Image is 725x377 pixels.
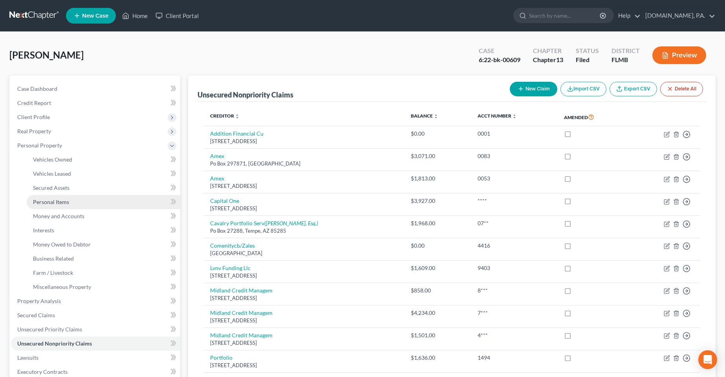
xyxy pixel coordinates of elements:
i: unfold_more [512,114,517,119]
div: Po Box 27288, Tempe, AZ 85285 [210,227,399,235]
span: Personal Property [17,142,62,149]
div: 9403 [478,264,551,272]
a: Midland Credit Managem [210,332,273,338]
span: Credit Report [17,99,51,106]
span: Vehicles Leased [33,170,71,177]
div: $4,234.00 [411,309,465,317]
div: Unsecured Nonpriority Claims [198,90,293,99]
a: Home [118,9,152,23]
a: Money and Accounts [27,209,180,223]
div: [STREET_ADDRESS] [210,339,399,347]
a: Client Portal [152,9,203,23]
a: Secured Claims [11,308,180,322]
a: Comenitycb/Zales [210,242,255,249]
a: [DOMAIN_NAME], P.A. [641,9,715,23]
span: Unsecured Priority Claims [17,326,82,333]
div: Po Box 297871, [GEOGRAPHIC_DATA] [210,160,399,167]
a: Midland Credit Managem [210,287,273,294]
div: [STREET_ADDRESS] [210,138,399,145]
div: $0.00 [411,242,465,250]
span: Business Related [33,255,74,262]
a: Midland Credit Managem [210,309,273,316]
span: Secured Assets [33,184,70,191]
i: ([PERSON_NAME], Esq.) [264,220,318,226]
a: Addition Financial Cu [210,130,264,137]
span: 13 [556,56,563,63]
a: Vehicles Owned [27,153,180,167]
a: Case Dashboard [11,82,180,96]
span: Property Analysis [17,298,61,304]
div: 6:22-bk-00609 [479,55,520,64]
span: Money Owed to Debtor [33,241,91,248]
a: Interests [27,223,180,237]
span: Interests [33,227,54,234]
div: $0.00 [411,130,465,138]
span: Miscellaneous Property [33,283,91,290]
a: Business Related [27,252,180,266]
div: $1,968.00 [411,219,465,227]
a: Lvnv Funding Llc [210,265,251,271]
div: [STREET_ADDRESS] [210,317,399,324]
div: $1,501.00 [411,331,465,339]
div: $858.00 [411,287,465,294]
div: 1494 [478,354,551,362]
div: 4416 [478,242,551,250]
a: Unsecured Priority Claims [11,322,180,337]
div: $3,071.00 [411,152,465,160]
div: Chapter [533,46,563,55]
a: Balance unfold_more [411,113,438,119]
span: Vehicles Owned [33,156,72,163]
div: [STREET_ADDRESS] [210,362,399,369]
th: Amended [558,108,629,126]
div: $1,609.00 [411,264,465,272]
a: Cavalry Portfolio Serv([PERSON_NAME], Esq.) [210,220,318,226]
button: New Claim [510,82,557,96]
div: [STREET_ADDRESS] [210,294,399,302]
div: Chapter [533,55,563,64]
button: Import CSV [560,82,606,96]
div: $3,927.00 [411,197,465,205]
div: 0083 [478,152,551,160]
div: Case [479,46,520,55]
a: Credit Report [11,96,180,110]
input: Search by name... [529,8,601,23]
div: District [611,46,640,55]
a: Amex [210,175,224,182]
a: Money Owed to Debtor [27,237,180,252]
a: Personal Items [27,195,180,209]
a: Lawsuits [11,351,180,365]
a: Property Analysis [11,294,180,308]
button: Delete All [660,82,703,96]
span: Secured Claims [17,312,55,318]
span: Client Profile [17,114,50,120]
a: Farm / Livestock [27,266,180,280]
span: [PERSON_NAME] [9,49,84,61]
a: Creditor unfold_more [210,113,240,119]
div: [STREET_ADDRESS] [210,205,399,212]
a: Acct Number unfold_more [478,113,517,119]
div: $1,813.00 [411,175,465,182]
span: Lawsuits [17,354,38,361]
a: Vehicles Leased [27,167,180,181]
button: Preview [652,46,706,64]
div: $1,636.00 [411,354,465,362]
div: Open Intercom Messenger [698,350,717,369]
span: Personal Items [33,199,69,205]
span: New Case [82,13,108,19]
i: unfold_more [434,114,438,119]
div: [GEOGRAPHIC_DATA] [210,250,399,257]
span: Real Property [17,128,51,134]
a: Secured Assets [27,181,180,195]
a: Unsecured Nonpriority Claims [11,337,180,351]
div: 0001 [478,130,551,138]
div: Status [576,46,599,55]
div: FLMB [611,55,640,64]
a: Amex [210,153,224,159]
a: Export CSV [610,82,657,96]
div: [STREET_ADDRESS] [210,182,399,190]
a: Portfolio [210,354,233,361]
span: Farm / Livestock [33,269,73,276]
div: Filed [576,55,599,64]
span: Executory Contracts [17,368,68,375]
span: Unsecured Nonpriority Claims [17,340,92,347]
